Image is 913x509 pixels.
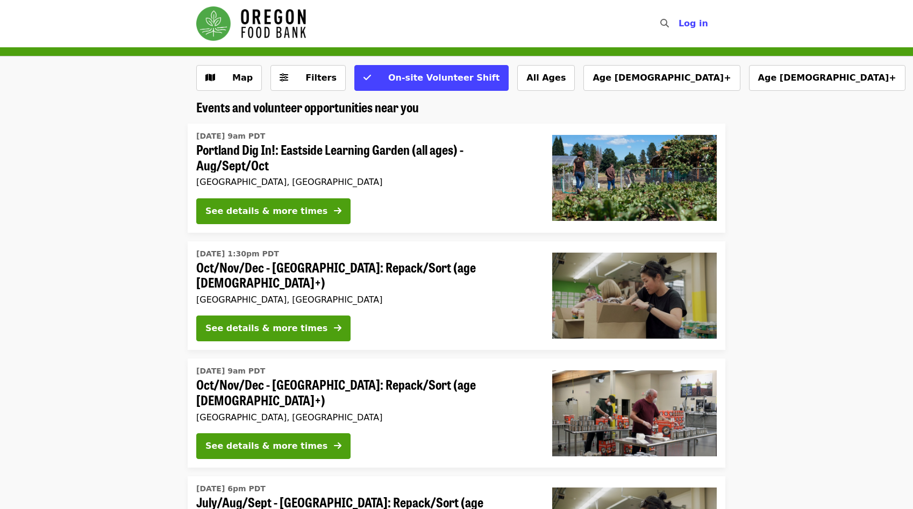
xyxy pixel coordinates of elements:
div: See details & more times [205,440,327,453]
i: arrow-right icon [334,206,341,216]
button: All Ages [517,65,575,91]
a: See details for "Portland Dig In!: Eastside Learning Garden (all ages) - Aug/Sept/Oct" [188,124,725,233]
button: See details & more times [196,316,351,341]
a: See details for "Oct/Nov/Dec - Portland: Repack/Sort (age 8+)" [188,241,725,350]
i: map icon [205,73,215,83]
input: Search [675,11,684,37]
button: Filters (0 selected) [270,65,346,91]
button: See details & more times [196,433,351,459]
button: Age [DEMOGRAPHIC_DATA]+ [583,65,740,91]
span: On-site Volunteer Shift [388,73,500,83]
img: Oct/Nov/Dec - Portland: Repack/Sort (age 8+) organized by Oregon Food Bank [552,253,717,339]
div: [GEOGRAPHIC_DATA], [GEOGRAPHIC_DATA] [196,412,535,422]
button: Log in [670,13,717,34]
i: sliders-h icon [280,73,288,83]
div: [GEOGRAPHIC_DATA], [GEOGRAPHIC_DATA] [196,177,535,187]
button: Age [DEMOGRAPHIC_DATA]+ [749,65,905,91]
div: See details & more times [205,322,327,335]
a: See details for "Oct/Nov/Dec - Portland: Repack/Sort (age 16+)" [188,359,725,468]
button: Show map view [196,65,262,91]
time: [DATE] 1:30pm PDT [196,248,279,260]
button: See details & more times [196,198,351,224]
span: Events and volunteer opportunities near you [196,97,419,116]
button: On-site Volunteer Shift [354,65,509,91]
div: [GEOGRAPHIC_DATA], [GEOGRAPHIC_DATA] [196,295,535,305]
span: Portland Dig In!: Eastside Learning Garden (all ages) - Aug/Sept/Oct [196,142,535,173]
img: Oregon Food Bank - Home [196,6,306,41]
i: check icon [363,73,371,83]
i: search icon [660,18,669,28]
time: [DATE] 6pm PDT [196,483,266,494]
span: Oct/Nov/Dec - [GEOGRAPHIC_DATA]: Repack/Sort (age [DEMOGRAPHIC_DATA]+) [196,377,535,408]
time: [DATE] 9am PDT [196,365,265,377]
img: Oct/Nov/Dec - Portland: Repack/Sort (age 16+) organized by Oregon Food Bank [552,370,717,456]
div: See details & more times [205,205,327,218]
i: arrow-right icon [334,323,341,333]
i: arrow-right icon [334,441,341,451]
span: Log in [679,18,708,28]
img: Portland Dig In!: Eastside Learning Garden (all ages) - Aug/Sept/Oct organized by Oregon Food Bank [552,135,717,221]
span: Map [232,73,253,83]
span: Filters [305,73,337,83]
time: [DATE] 9am PDT [196,131,265,142]
span: Oct/Nov/Dec - [GEOGRAPHIC_DATA]: Repack/Sort (age [DEMOGRAPHIC_DATA]+) [196,260,535,291]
